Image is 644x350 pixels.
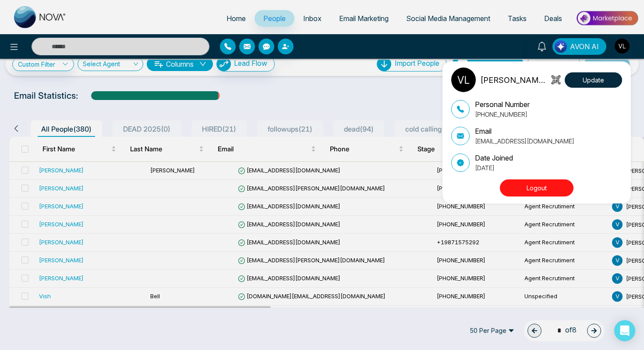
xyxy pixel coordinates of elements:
[614,320,635,341] div: Open Intercom Messenger
[475,110,530,119] p: [PHONE_NUMBER]
[565,72,622,88] button: Update
[475,126,574,136] p: Email
[475,99,530,110] p: Personal Number
[475,136,574,146] p: [EMAIL_ADDRESS][DOMAIN_NAME]
[475,153,513,163] p: Date Joined
[480,74,549,86] p: [PERSON_NAME] LendingHub
[500,179,573,196] button: Logout
[475,163,513,172] p: [DATE]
